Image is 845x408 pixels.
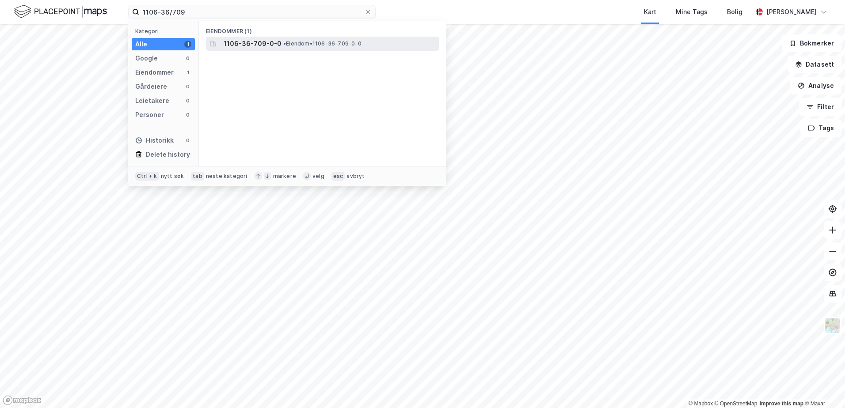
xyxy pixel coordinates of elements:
[184,111,191,118] div: 0
[346,173,365,180] div: avbryt
[135,81,167,92] div: Gårdeiere
[184,83,191,90] div: 0
[135,95,169,106] div: Leietakere
[146,149,190,160] div: Delete history
[184,97,191,104] div: 0
[135,28,195,34] div: Kategori
[801,366,845,408] div: Kontrollprogram for chat
[799,98,841,116] button: Filter
[139,5,365,19] input: Søk på adresse, matrikkel, gårdeiere, leietakere eller personer
[760,400,803,407] a: Improve this map
[184,69,191,76] div: 1
[135,67,174,78] div: Eiendommer
[135,53,158,64] div: Google
[3,395,42,405] a: Mapbox homepage
[14,4,107,19] img: logo.f888ab2527a4732fd821a326f86c7f29.svg
[824,317,841,334] img: Z
[283,40,286,47] span: •
[135,172,159,181] div: Ctrl + k
[312,173,324,180] div: velg
[782,34,841,52] button: Bokmerker
[727,7,742,17] div: Bolig
[331,172,345,181] div: esc
[676,7,708,17] div: Mine Tags
[788,56,841,73] button: Datasett
[135,110,164,120] div: Personer
[766,7,817,17] div: [PERSON_NAME]
[184,55,191,62] div: 0
[184,137,191,144] div: 0
[206,173,247,180] div: neste kategori
[273,173,296,180] div: markere
[800,119,841,137] button: Tags
[790,77,841,94] button: Analyse
[801,366,845,408] iframe: Chat Widget
[689,400,713,407] a: Mapbox
[644,7,656,17] div: Kart
[184,41,191,48] div: 1
[224,38,282,49] span: 1106-36-709-0-0
[135,135,174,146] div: Historikk
[199,21,446,37] div: Eiendommer (1)
[161,173,184,180] div: nytt søk
[135,39,147,49] div: Alle
[283,40,362,47] span: Eiendom • 1106-36-709-0-0
[191,172,204,181] div: tab
[715,400,757,407] a: OpenStreetMap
